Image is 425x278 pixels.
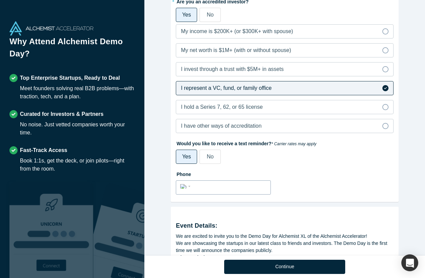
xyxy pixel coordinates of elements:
button: Continue [224,260,345,274]
strong: Top Enterprise Startups, Ready to Deal [20,75,120,81]
strong: Event Details: [176,222,217,229]
div: Book 1:1s, get the deck, or join pilots—right from the room. [20,157,135,173]
span: No [207,154,213,159]
span: My income is $200K+ (or $300K+ with spouse) [181,28,293,34]
span: No [207,12,213,18]
span: I have other ways of accreditation [181,123,261,129]
div: We are excited to invite you to the Demo Day for Alchemist XL of the Alchemist Accelerator! [176,233,394,240]
span: Yes [182,154,191,159]
div: No noise. Just vetted companies worth your time. [20,121,135,137]
div: We are showcasing the startups in our latest class to friends and investors. The Demo Day is the ... [176,240,394,254]
span: I invest through a trust with $5M+ in assets [181,66,284,72]
span: I represent a VC, fund, or family office [181,85,271,91]
strong: Curated for Investors & Partners [20,111,103,117]
img: Alchemist Accelerator Logo [9,21,93,35]
label: Would you like to receive a text reminder? [176,138,394,147]
span: Yes [182,12,191,18]
h1: Why Attend Alchemist Demo Day? [9,35,135,65]
span: I hold a Series 7, 62, or 65 license [181,104,263,110]
span: My net worth is $1M+ (with or without spouse) [181,47,291,53]
strong: Fast-Track Access [20,147,67,153]
strong: When and where: [176,255,215,260]
div: Meet founders solving real B2B problems—with traction, tech, and a plan. [20,84,135,101]
em: * Carrier rates may apply [271,142,316,146]
label: Phone [176,169,394,178]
